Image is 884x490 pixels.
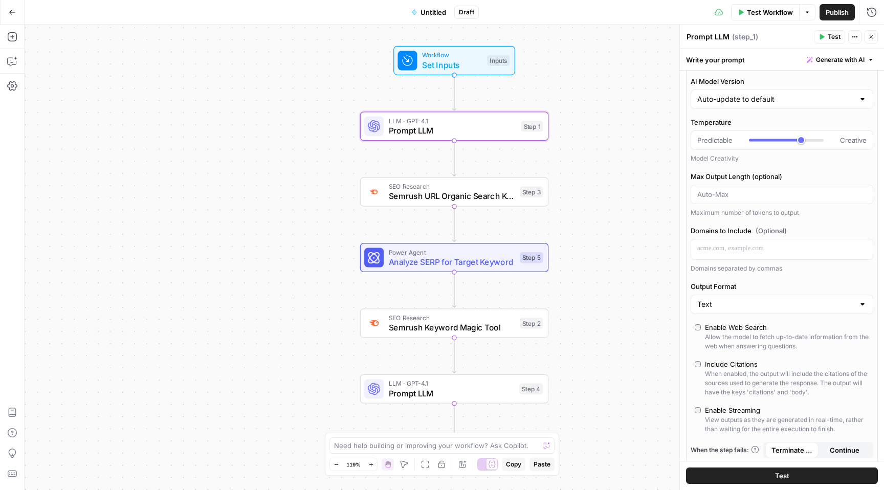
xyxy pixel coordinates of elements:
button: Copy [502,458,525,471]
div: Step 3 [520,186,543,197]
div: Step 4 [519,384,543,394]
span: Creative [840,135,867,145]
g: Edge from step_2 to step_4 [452,338,456,373]
button: Test [814,30,845,43]
span: Copy [506,460,521,469]
span: Prompt LLM [389,387,515,399]
span: Analyze SERP for Target Keyword [389,256,515,268]
div: Inputs [487,55,510,66]
div: SEO ResearchSemrush URL Organic Search KeywordsStep 3 [360,177,548,207]
div: When enabled, the output will include the citations of the sources used to generate the response.... [705,369,869,397]
div: Enable Web Search [705,322,767,332]
div: SEO ResearchSemrush Keyword Magic ToolStep 2 [360,308,548,338]
span: Predictable [697,135,733,145]
g: Edge from start to step_1 [452,75,456,110]
span: Semrush Keyword Magic Tool [389,321,515,333]
span: Continue [830,445,859,455]
span: LLM · GPT-4.1 [389,378,515,388]
span: Generate with AI [816,55,865,64]
a: When the step fails: [691,446,759,455]
button: Publish [820,4,855,20]
g: Edge from step_3 to step_5 [452,207,456,242]
label: Max Output Length (optional) [691,171,873,182]
img: ey5lt04xp3nqzrimtu8q5fsyor3u [368,187,380,197]
div: Maximum number of tokens to output [691,208,873,217]
button: Continue [819,442,872,458]
span: Paste [534,460,550,469]
span: (Optional) [756,226,787,236]
div: WorkflowSet InputsInputs [360,46,548,75]
g: Edge from step_1 to step_3 [452,141,456,176]
input: Enable Web SearchAllow the model to fetch up-to-date information from the web when answering ques... [695,324,701,330]
span: Test [828,32,841,41]
span: Untitled [421,7,446,17]
input: Text [697,299,854,309]
span: Terminate Workflow [771,445,812,455]
input: Include CitationsWhen enabled, the output will include the citations of the sources used to gener... [695,361,701,367]
label: AI Model Version [691,76,873,86]
button: Untitled [405,4,452,20]
span: 119% [346,460,361,469]
img: 8a3tdog8tf0qdwwcclgyu02y995m [368,317,380,329]
div: LLM · GPT-4.1Prompt LLMStep 4 [360,374,548,404]
div: Allow the model to fetch up-to-date information from the web when answering questions. [705,332,869,351]
button: Paste [529,458,555,471]
div: Power AgentAnalyze SERP for Target KeywordStep 5 [360,243,548,272]
span: Set Inputs [422,59,482,71]
div: Step 2 [520,318,543,328]
input: Enable StreamingView outputs as they are generated in real-time, rather than waiting for the enti... [695,407,701,413]
span: ( step_1 ) [732,32,758,42]
span: Test [775,471,789,481]
g: Edge from step_4 to end [452,404,456,439]
button: Test [686,467,878,484]
span: LLM · GPT-4.1 [389,116,517,126]
input: Auto-update to default [697,94,854,104]
g: Edge from step_5 to step_2 [452,272,456,307]
textarea: Prompt LLM [687,32,730,42]
div: Write your prompt [680,49,884,70]
div: Enable Streaming [705,405,760,415]
span: Workflow [422,50,482,60]
span: Publish [826,7,849,17]
span: Draft [459,8,474,17]
div: Include Citations [705,359,758,369]
div: View outputs as they are generated in real-time, rather than waiting for the entire execution to ... [705,415,869,434]
input: Auto-Max [697,189,867,199]
div: Step 1 [521,121,543,131]
span: Power Agent [389,247,515,257]
div: LLM · GPT-4.1Prompt LLMStep 1 [360,112,548,141]
label: Domains to Include [691,226,873,236]
span: Semrush URL Organic Search Keywords [389,190,515,203]
label: Output Format [691,281,873,292]
div: Step 5 [520,252,543,263]
div: Model Creativity [691,154,873,163]
button: Test Workflow [731,4,799,20]
span: Test Workflow [747,7,793,17]
span: SEO Research [389,182,515,191]
div: Domains separated by commas [691,264,873,273]
span: Prompt LLM [389,124,517,137]
button: Generate with AI [803,53,878,66]
span: SEO Research [389,313,515,323]
label: Temperature [691,117,873,127]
